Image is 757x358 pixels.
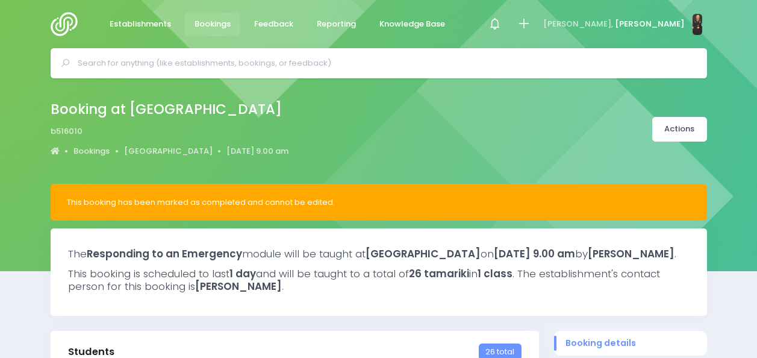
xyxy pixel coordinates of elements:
[100,13,181,36] a: Establishments
[693,14,702,35] img: N
[67,196,691,209] div: This booking has been marked as completed and cannot be edited.
[87,247,242,261] strong: Responding to an Emergency
[254,18,293,30] span: Feedback
[409,266,469,281] strong: 26 tamariki
[68,346,114,358] h3: Students
[554,331,707,356] a: Booking details
[307,13,366,36] a: Reporting
[73,145,110,157] a: Bookings
[543,18,613,30] span: [PERSON_NAME],
[588,247,674,261] strong: [PERSON_NAME]
[478,266,512,281] strong: 1 class
[185,13,241,36] a: Bookings
[51,125,83,137] span: b516010
[652,117,707,142] a: Actions
[317,18,356,30] span: Reporting
[124,145,213,157] a: [GEOGRAPHIC_DATA]
[68,248,690,260] h3: The module will be taught at on by .
[229,266,256,281] strong: 1 day
[565,337,695,350] span: Booking details
[110,18,171,30] span: Establishments
[379,18,445,30] span: Knowledge Base
[615,18,685,30] span: [PERSON_NAME]
[51,12,85,36] img: Logo
[68,268,690,292] h3: This booking is scheduled to last and will be taught to a total of in . The establishment's conta...
[366,247,481,261] strong: [GEOGRAPHIC_DATA]
[494,247,575,261] strong: [DATE] 9.00 am
[245,13,304,36] a: Feedback
[195,279,282,294] strong: [PERSON_NAME]
[78,54,690,72] input: Search for anything (like establishments, bookings, or feedback)
[226,145,288,157] a: [DATE] 9.00 am
[51,101,282,118] h2: Booking at [GEOGRAPHIC_DATA]
[195,18,231,30] span: Bookings
[370,13,455,36] a: Knowledge Base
